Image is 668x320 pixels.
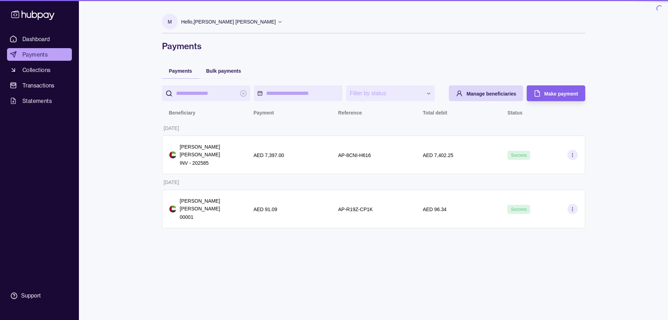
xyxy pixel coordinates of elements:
[423,207,447,212] p: AED 96.34
[169,110,195,116] p: Beneficiary
[423,152,453,158] p: AED 7,402.25
[162,40,585,52] h1: Payments
[22,66,50,74] span: Collections
[22,50,48,59] span: Payments
[176,85,237,101] input: search
[180,213,239,221] p: 00001
[164,179,179,185] p: [DATE]
[338,207,373,212] p: AP-R19Z-CP1K
[22,97,52,105] span: Statements
[507,110,522,116] p: Status
[164,125,179,131] p: [DATE]
[22,35,50,43] span: Dashboard
[169,68,192,74] span: Payments
[7,48,72,61] a: Payments
[254,110,274,116] p: Payment
[21,292,41,300] div: Support
[466,91,516,97] span: Manage beneficiaries
[22,81,55,90] span: Transactions
[7,33,72,45] a: Dashboard
[180,143,239,158] p: [PERSON_NAME] [PERSON_NAME]
[7,94,72,107] a: Statements
[206,68,241,74] span: Bulk payments
[7,64,72,76] a: Collections
[181,18,276,26] p: Hello, [PERSON_NAME] [PERSON_NAME]
[180,197,239,213] p: [PERSON_NAME] [PERSON_NAME]
[7,288,72,303] a: Support
[338,152,371,158] p: AP-8CNI-H616
[7,79,72,92] a: Transactions
[527,85,585,101] button: Make payment
[254,207,277,212] p: AED 91.09
[169,151,176,158] img: ae
[338,110,362,116] p: Reference
[511,207,527,212] span: Success
[449,85,523,101] button: Manage beneficiaries
[168,18,172,26] p: M
[423,110,447,116] p: Total debit
[544,91,578,97] span: Make payment
[511,153,527,158] span: Success
[180,159,239,167] p: INV - 202585
[254,152,284,158] p: AED 7,397.00
[169,205,176,213] img: ae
